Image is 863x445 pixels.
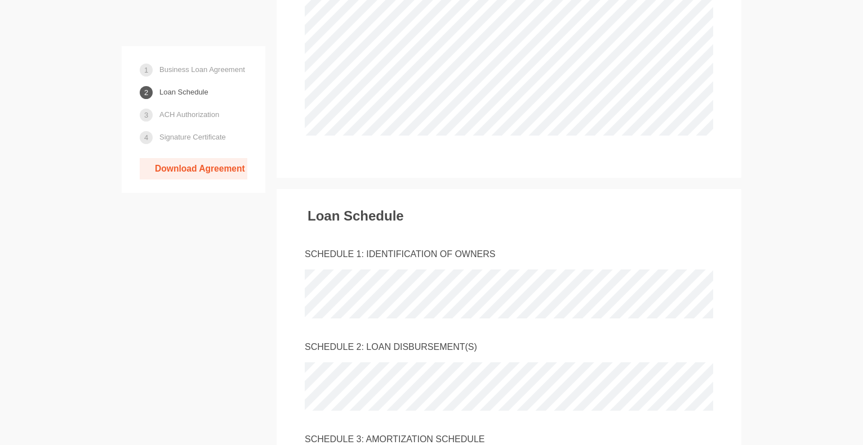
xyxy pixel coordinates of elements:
a: Download Agreement [140,158,247,179]
a: Loan Schedule [159,82,208,102]
h3: Loan Schedule [308,209,404,223]
div: SCHEDULE 2: LOAN DISBURSEMENT(S) [305,341,713,354]
a: ACH Authorization [159,105,219,124]
a: Business Loan Agreement [159,60,245,79]
a: Signature Certificate [159,127,226,147]
div: SCHEDULE 1: IDENTIFICATION OF OWNERS [305,248,713,261]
